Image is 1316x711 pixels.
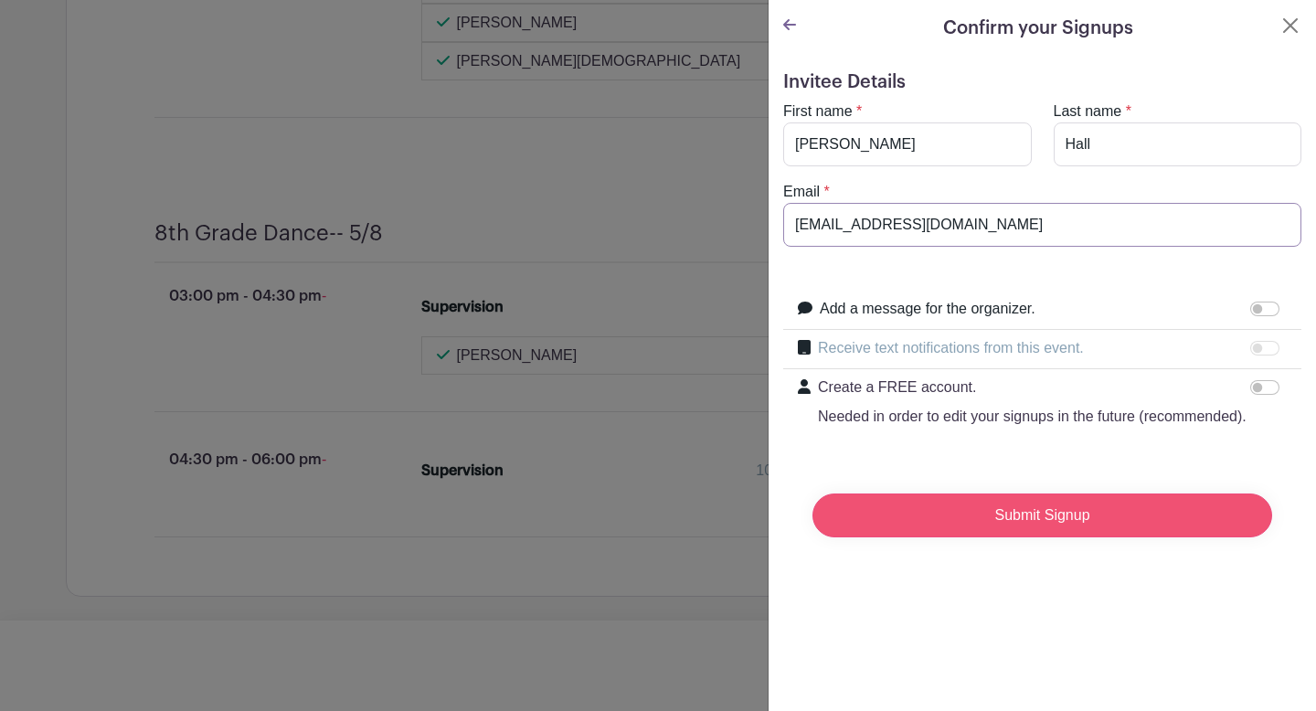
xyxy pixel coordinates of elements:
h5: Invitee Details [783,71,1301,93]
label: Add a message for the organizer. [820,298,1035,320]
button: Close [1279,15,1301,37]
p: Needed in order to edit your signups in the future (recommended). [818,406,1247,428]
label: First name [783,101,853,122]
label: Receive text notifications from this event. [818,337,1084,359]
label: Email [783,181,820,203]
p: Create a FREE account. [818,377,1247,398]
h5: Confirm your Signups [943,15,1133,42]
label: Last name [1054,101,1122,122]
input: Submit Signup [812,493,1272,537]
